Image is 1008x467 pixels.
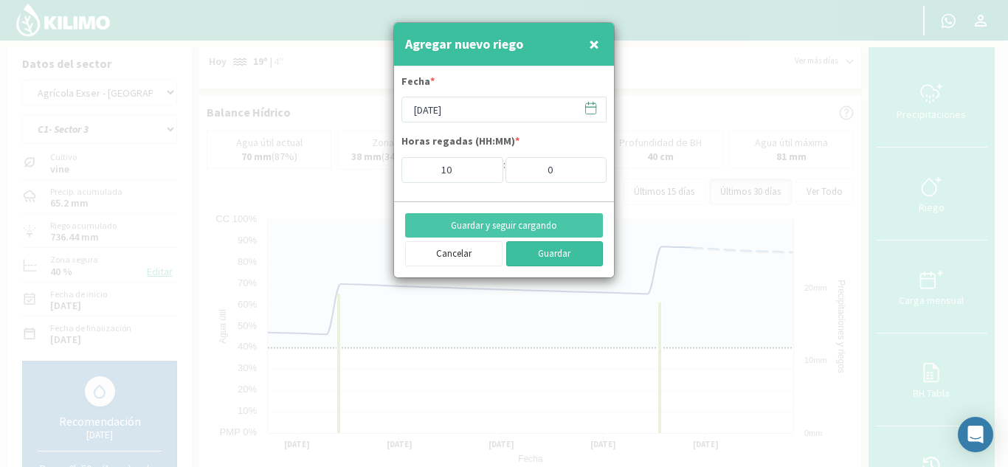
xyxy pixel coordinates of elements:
[505,157,607,183] input: Min
[405,34,523,55] h4: Agregar nuevo riego
[958,417,993,452] div: Open Intercom Messenger
[506,241,604,266] button: Guardar
[405,213,603,238] button: Guardar y seguir cargando
[503,157,505,183] div: :
[401,74,435,93] label: Fecha
[401,134,519,153] label: Horas regadas (HH:MM)
[589,32,599,56] span: ×
[405,241,503,266] button: Cancelar
[401,157,503,183] input: Hs
[585,30,603,59] button: Close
